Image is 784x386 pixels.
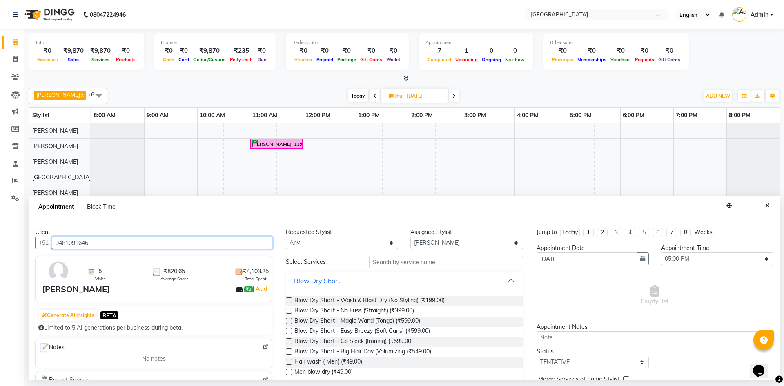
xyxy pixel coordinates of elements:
[52,237,272,249] input: Search by Name/Mobile/Email/Code
[409,109,435,121] a: 2:00 PM
[750,353,776,378] iframe: chat widget
[550,39,682,46] div: Other sales
[245,276,267,282] span: Total Spent
[164,267,185,276] span: ₹820.65
[253,284,269,294] span: |
[91,109,118,121] a: 8:00 AM
[550,46,575,56] div: ₹0
[145,109,171,121] a: 9:00 AM
[562,228,578,237] div: Today
[256,57,268,62] span: Due
[87,46,114,56] div: ₹9,870
[425,57,453,62] span: Completed
[176,57,191,62] span: Card
[280,258,363,266] div: Select Services
[294,337,413,347] span: Blow Dry Short - Go Sleek (Ironing) (₹599.00)
[661,244,773,252] div: Appointment Time
[706,93,730,99] span: ADD NEW
[32,112,49,119] span: Stylist
[228,57,255,62] span: Petty cash
[114,57,138,62] span: Products
[294,357,362,368] span: Hair wash ( Men) (₹49.00)
[704,90,732,102] button: ADD NEW
[292,39,402,46] div: Redemption
[387,93,404,99] span: Thu
[32,189,78,196] span: [PERSON_NAME]
[35,237,52,249] button: +91
[425,39,527,46] div: Appointment
[161,57,176,62] span: Cash
[538,375,620,385] span: Merge Services of Same Stylist
[462,109,488,121] a: 3:00 PM
[66,57,82,62] span: Sales
[32,174,91,181] span: [GEOGRAPHIC_DATA]
[732,7,746,22] img: Admin
[198,109,227,121] a: 10:00 AM
[537,323,773,331] div: Appointment Notes
[142,355,166,363] span: No notes
[358,57,384,62] span: Gift Cards
[35,57,60,62] span: Expenses
[666,228,677,237] li: 7
[286,228,398,237] div: Requested Stylist
[294,368,353,378] span: Men blow dry (₹49.00)
[575,57,608,62] span: Memberships
[95,276,105,282] span: Visits
[191,46,228,56] div: ₹9,870
[250,109,280,121] a: 11:00 AM
[292,57,314,62] span: Voucher
[633,57,656,62] span: Prepaids
[568,109,594,121] a: 5:00 PM
[625,228,635,237] li: 4
[348,89,368,102] span: Today
[335,57,358,62] span: Package
[35,228,272,237] div: Client
[425,46,453,56] div: 7
[515,109,541,121] a: 4:00 PM
[38,324,269,332] div: Limited to 5 AI generations per business during beta.
[294,276,341,286] div: Blow Dry Short
[639,228,649,237] li: 5
[453,57,480,62] span: Upcoming
[42,283,110,295] div: [PERSON_NAME]
[254,284,269,294] a: Add
[39,310,96,321] button: Generate AI Insights
[503,57,527,62] span: No show
[100,311,118,319] span: BETA
[680,228,691,237] li: 8
[314,57,335,62] span: Prepaid
[480,46,503,56] div: 0
[608,57,633,62] span: Vouchers
[294,296,445,306] span: Blow Dry Short - Wash & Blast Dry (No Styling) (₹199.00)
[537,347,649,356] div: Status
[583,228,594,237] li: 1
[656,57,682,62] span: Gift Cards
[751,11,768,19] span: Admin
[537,244,649,252] div: Appointment Date
[161,39,269,46] div: Finance
[335,46,358,56] div: ₹0
[47,259,70,283] img: avatar
[161,46,176,56] div: ₹0
[243,267,269,276] span: ₹4,103.25
[694,228,713,237] div: Weeks
[294,327,430,337] span: Blow Dry Short - Easy Breezy (Soft Curls) (₹599.00)
[384,57,402,62] span: Wallet
[228,46,255,56] div: ₹235
[356,109,382,121] a: 1:00 PM
[114,46,138,56] div: ₹0
[294,347,431,357] span: Blow Dry Short - Big Hair Day (Volumizing (₹549.00)
[762,199,773,212] button: Close
[550,57,575,62] span: Packages
[39,342,65,353] span: Notes
[191,57,228,62] span: Online/Custom
[35,200,77,214] span: Appointment
[35,39,138,46] div: Total
[87,203,116,210] span: Block Time
[98,267,102,276] span: 5
[303,109,332,121] a: 12:00 PM
[251,140,302,148] div: [PERSON_NAME], 11:00 AM-12:00 PM, Nanoplastia treatment
[289,273,519,288] button: Blow Dry Short
[90,3,126,26] b: 08047224946
[410,228,523,237] div: Assigned Stylist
